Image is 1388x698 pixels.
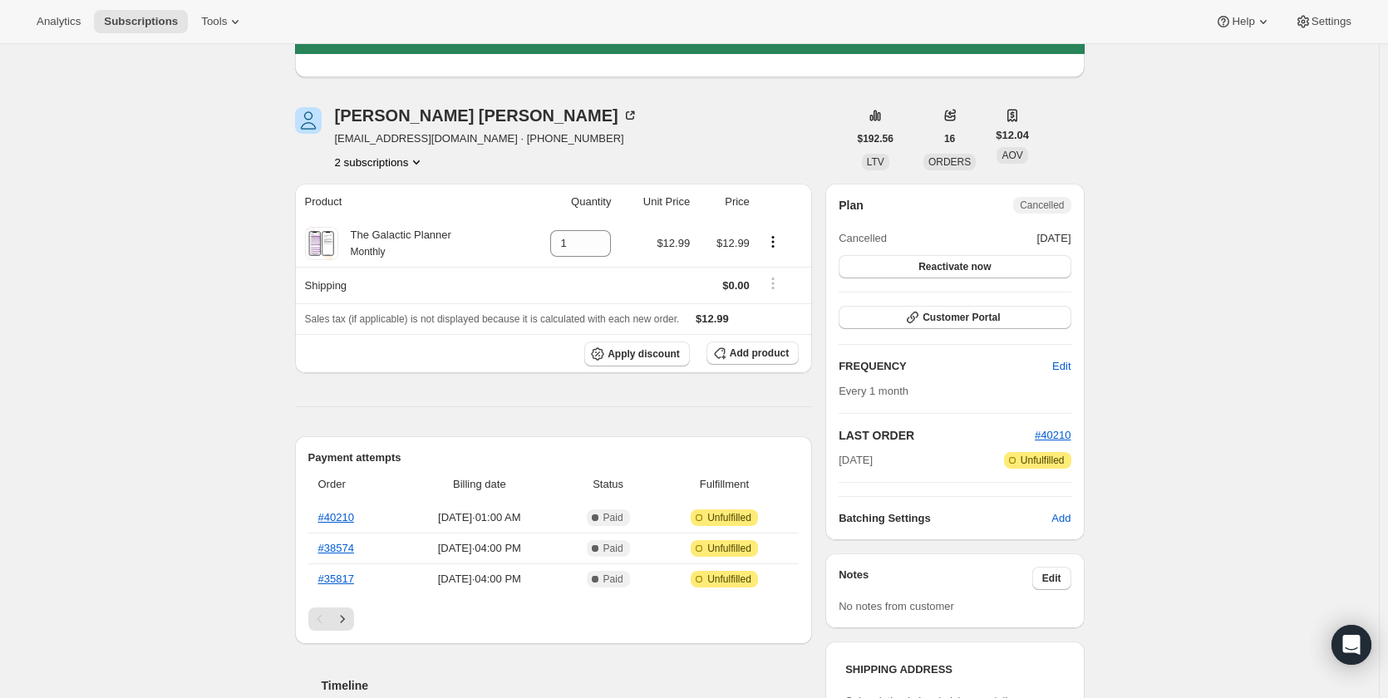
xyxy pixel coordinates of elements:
[37,15,81,28] span: Analytics
[839,510,1051,527] h6: Batching Settings
[839,600,954,612] span: No notes from customer
[1032,567,1071,590] button: Edit
[839,255,1071,278] button: Reactivate now
[308,607,800,631] nav: Pagination
[1285,10,1361,33] button: Settings
[322,677,813,694] h2: Timeline
[918,260,991,273] span: Reactivate now
[331,607,354,631] button: Next
[94,10,188,33] button: Subscriptions
[695,184,755,220] th: Price
[707,511,751,524] span: Unfulfilled
[308,466,398,503] th: Order
[867,156,884,168] span: LTV
[839,306,1071,329] button: Customer Portal
[603,573,623,586] span: Paid
[335,154,426,170] button: Product actions
[660,476,789,493] span: Fulfillment
[696,312,729,325] span: $12.99
[191,10,253,33] button: Tools
[295,184,519,220] th: Product
[944,132,955,145] span: 16
[318,511,354,523] a: #40210
[1035,427,1071,444] button: #40210
[566,476,649,493] span: Status
[402,476,556,493] span: Billing date
[839,385,908,397] span: Every 1 month
[848,127,903,150] button: $192.56
[603,542,623,555] span: Paid
[307,227,336,260] img: product img
[996,127,1029,144] span: $12.04
[1205,10,1281,33] button: Help
[760,233,786,251] button: Product actions
[934,127,965,150] button: 16
[402,540,556,557] span: [DATE] · 04:00 PM
[1020,199,1064,212] span: Cancelled
[104,15,178,28] span: Subscriptions
[839,197,864,214] h2: Plan
[707,542,751,555] span: Unfulfilled
[1042,572,1061,585] span: Edit
[335,107,638,124] div: [PERSON_NAME] [PERSON_NAME]
[839,358,1052,375] h2: FREQUENCY
[657,237,690,249] span: $12.99
[1021,454,1065,467] span: Unfulfilled
[839,427,1035,444] h2: LAST ORDER
[308,450,800,466] h2: Payment attempts
[295,107,322,134] span: Dianne Johnson
[1041,505,1080,532] button: Add
[351,246,386,258] small: Monthly
[1052,358,1071,375] span: Edit
[707,573,751,586] span: Unfulfilled
[1037,230,1071,247] span: [DATE]
[928,156,971,168] span: ORDERS
[1331,625,1371,665] div: Open Intercom Messenger
[318,542,354,554] a: #38574
[335,130,638,147] span: [EMAIL_ADDRESS][DOMAIN_NAME] · [PHONE_NUMBER]
[27,10,91,33] button: Analytics
[858,132,893,145] span: $192.56
[295,267,519,303] th: Shipping
[1035,429,1071,441] a: #40210
[1232,15,1254,28] span: Help
[1002,150,1022,161] span: AOV
[845,661,1064,678] h3: SHIPPING ADDRESS
[603,511,623,524] span: Paid
[616,184,695,220] th: Unit Price
[402,571,556,587] span: [DATE] · 04:00 PM
[318,573,354,585] a: #35817
[402,509,556,526] span: [DATE] · 01:00 AM
[584,342,690,366] button: Apply discount
[608,347,680,361] span: Apply discount
[1312,15,1351,28] span: Settings
[839,452,873,469] span: [DATE]
[730,347,789,360] span: Add product
[1051,510,1071,527] span: Add
[706,342,799,365] button: Add product
[1042,353,1080,380] button: Edit
[519,184,617,220] th: Quantity
[839,567,1032,590] h3: Notes
[760,274,786,292] button: Shipping actions
[839,230,887,247] span: Cancelled
[923,311,1000,324] span: Customer Portal
[716,237,750,249] span: $12.99
[305,313,680,325] span: Sales tax (if applicable) is not displayed because it is calculated with each new order.
[201,15,227,28] span: Tools
[722,279,750,292] span: $0.00
[338,227,451,260] div: The Galactic Planner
